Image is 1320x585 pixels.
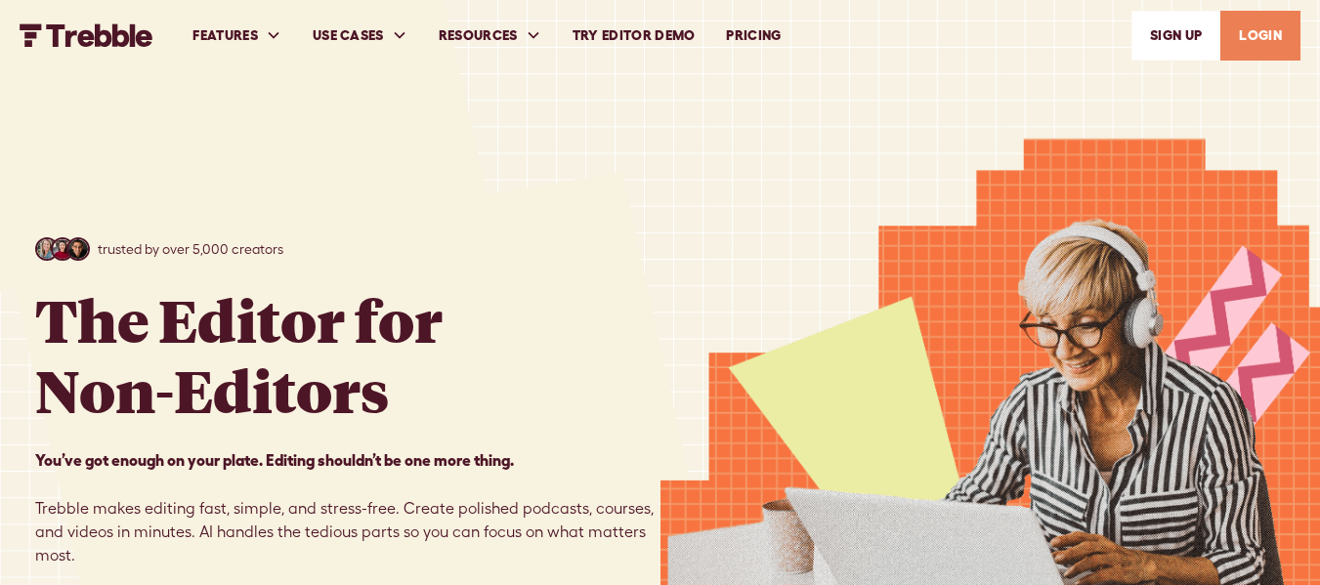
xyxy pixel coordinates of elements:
[20,23,153,47] img: Trebble FM Logo
[313,25,384,46] div: USE CASES
[20,23,153,47] a: home
[439,25,518,46] div: RESOURCES
[192,25,258,46] div: FEATURES
[35,284,443,425] h1: The Editor for Non-Editors
[297,2,423,69] div: USE CASES
[1220,11,1300,61] a: LOGIN
[557,2,711,69] a: Try Editor Demo
[423,2,557,69] div: RESOURCES
[1131,11,1220,61] a: SIGn UP
[35,448,660,567] p: Trebble makes editing fast, simple, and stress-free. Create polished podcasts, courses, and video...
[35,451,514,469] strong: You’ve got enough on your plate. Editing shouldn’t be one more thing. ‍
[710,2,796,69] a: PRICING
[177,2,297,69] div: FEATURES
[98,239,283,260] p: trusted by over 5,000 creators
